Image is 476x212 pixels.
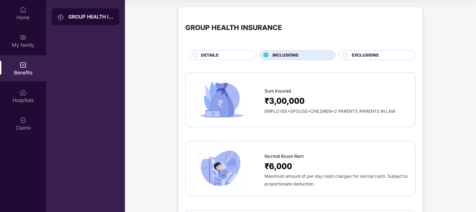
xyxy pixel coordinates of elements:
span: INCLUSIONS [273,52,298,59]
img: svg+xml;base64,PHN2ZyB3aWR0aD0iMjAiIGhlaWdodD0iMjAiIHZpZXdCb3g9IjAgMCAyMCAyMCIgZmlsbD0ibm9uZSIgeG... [57,14,64,21]
img: svg+xml;base64,PHN2ZyBpZD0iQ2xhaW0iIHhtbG5zPSJodHRwOi8vd3d3LnczLm9yZy8yMDAwL3N2ZyIgd2lkdGg9IjIwIi... [20,117,27,124]
div: GROUP HEALTH INSURANCE [185,22,282,33]
span: EMPLOYEE+SPOUSE+CHILDREN+2 PARENTS /PARENTS IN LAW [265,109,395,114]
span: Normal Room Rent [265,153,304,160]
span: DETAILS [201,52,218,59]
span: ₹3,00,000 [265,95,305,107]
div: GROUP HEALTH INSURANCE [68,13,114,20]
span: Sum Insured [265,88,291,95]
span: Maximum amount of per day room charges for normal room. Subject to proportionate deduction. [265,174,408,187]
img: svg+xml;base64,PHN2ZyBpZD0iSG9tZSIgeG1sbnM9Imh0dHA6Ly93d3cudzMub3JnLzIwMDAvc3ZnIiB3aWR0aD0iMjAiIG... [20,6,27,13]
img: icon [193,80,251,120]
img: icon [193,148,251,189]
span: ₹6,000 [265,160,292,173]
img: svg+xml;base64,PHN2ZyBpZD0iSG9zcGl0YWxzIiB4bWxucz0iaHR0cDovL3d3dy53My5vcmcvMjAwMC9zdmciIHdpZHRoPS... [20,89,27,96]
span: EXCLUSIONS [352,52,379,59]
img: svg+xml;base64,PHN2ZyB3aWR0aD0iMjAiIGhlaWdodD0iMjAiIHZpZXdCb3g9IjAgMCAyMCAyMCIgZmlsbD0ibm9uZSIgeG... [20,34,27,41]
img: svg+xml;base64,PHN2ZyBpZD0iQmVuZWZpdHMiIHhtbG5zPSJodHRwOi8vd3d3LnczLm9yZy8yMDAwL3N2ZyIgd2lkdGg9Ij... [20,61,27,68]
